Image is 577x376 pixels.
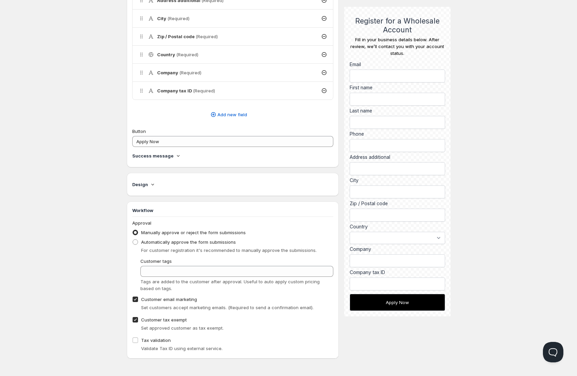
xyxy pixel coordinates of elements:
[132,181,148,188] h4: Design
[350,177,445,184] label: City
[350,154,445,161] label: Address additional
[157,87,215,94] h4: Company tax ID
[128,109,330,120] button: Add new field
[157,33,218,40] h4: Zip / Postal code
[141,305,314,310] span: Set customers accept marketing emails. (Required to send a confirmation email).
[141,337,171,343] span: Tax validation
[141,346,223,351] span: Validate Tax ID using external service.
[132,152,173,159] h4: Success message
[132,129,146,134] span: Button
[141,239,236,245] span: Automatically approve the form submissions
[350,200,445,207] label: Zip / Postal code
[193,88,215,93] span: (Required)
[350,294,445,311] button: Apply Now
[141,325,224,331] span: Set approved customer as tax exempt.
[176,52,198,57] span: (Required)
[157,15,189,22] h4: City
[132,207,334,214] h3: Workflow
[350,223,445,230] div: Country
[543,342,563,362] iframe: Help Scout Beacon - Open
[157,69,201,76] h4: Company
[350,84,445,91] label: First name
[350,107,445,114] label: Last name
[140,258,172,264] span: Customer tags
[350,17,445,35] h2: Register for a Wholesale Account
[140,279,320,291] span: Tags are added to the customer after approval. Useful to auto apply custom pricing based on tags.
[141,230,246,235] span: Manually approve or reject the form submissions
[141,317,187,322] span: Customer tax exempt
[179,70,201,75] span: (Required)
[350,61,445,68] div: Email
[132,220,151,226] span: Approval
[350,269,445,276] label: Company tax ID
[196,34,218,39] span: (Required)
[350,246,445,253] label: Company
[167,16,189,21] span: (Required)
[350,131,445,137] label: Phone
[217,111,247,118] span: Add new field
[157,51,198,58] h4: Country
[141,297,197,302] span: Customer email marketing
[141,247,317,253] span: For customer registration it's recommended to manually approve the submissions.
[350,36,445,57] div: Fill in your business details below. After review, we’ll contact you with your account status.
